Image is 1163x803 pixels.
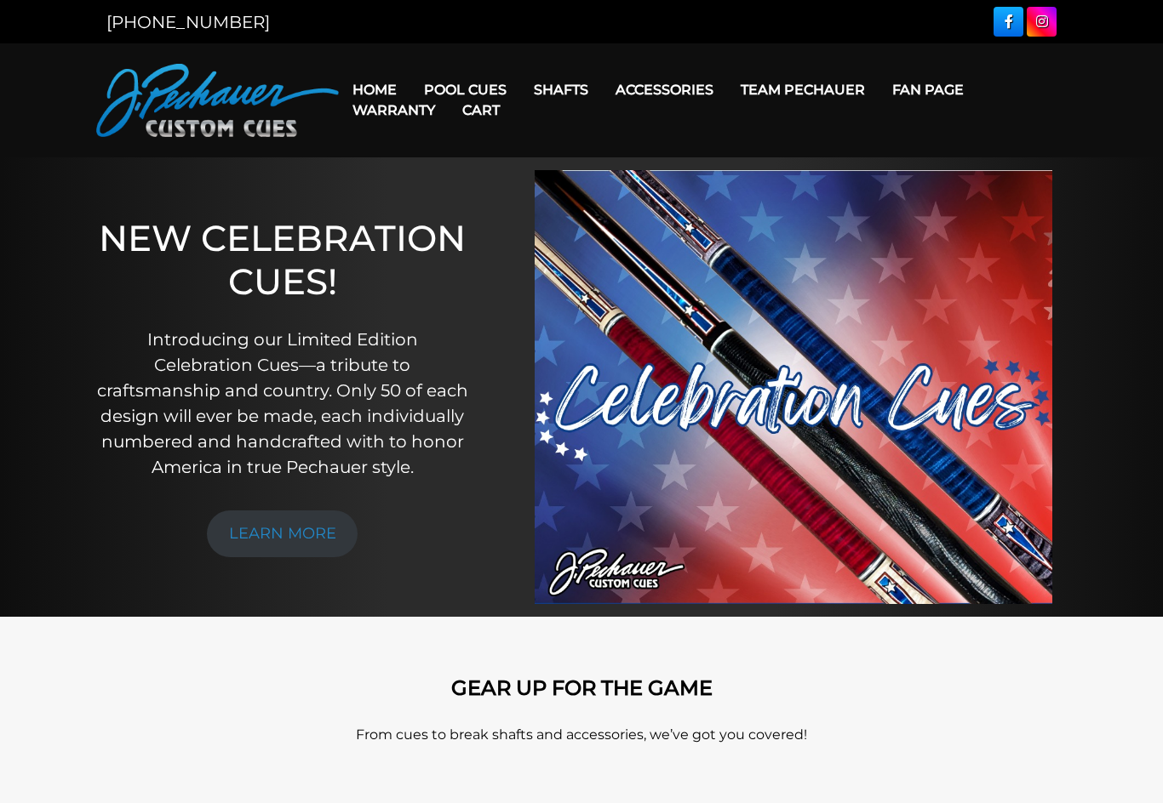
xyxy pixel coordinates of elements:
[95,327,468,480] p: Introducing our Limited Edition Celebration Cues—a tribute to craftsmanship and country. Only 50 ...
[96,725,1067,745] p: From cues to break shafts and accessories, we’ve got you covered!
[96,64,339,137] img: Pechauer Custom Cues
[106,12,270,32] a: [PHONE_NUMBER]
[207,510,358,557] a: LEARN MORE
[339,88,449,132] a: Warranty
[602,68,727,111] a: Accessories
[449,88,513,132] a: Cart
[879,68,977,111] a: Fan Page
[520,68,602,111] a: Shafts
[95,217,468,303] h1: NEW CELEBRATION CUES!
[727,68,879,111] a: Team Pechauer
[339,68,410,111] a: Home
[410,68,520,111] a: Pool Cues
[451,675,713,700] strong: GEAR UP FOR THE GAME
